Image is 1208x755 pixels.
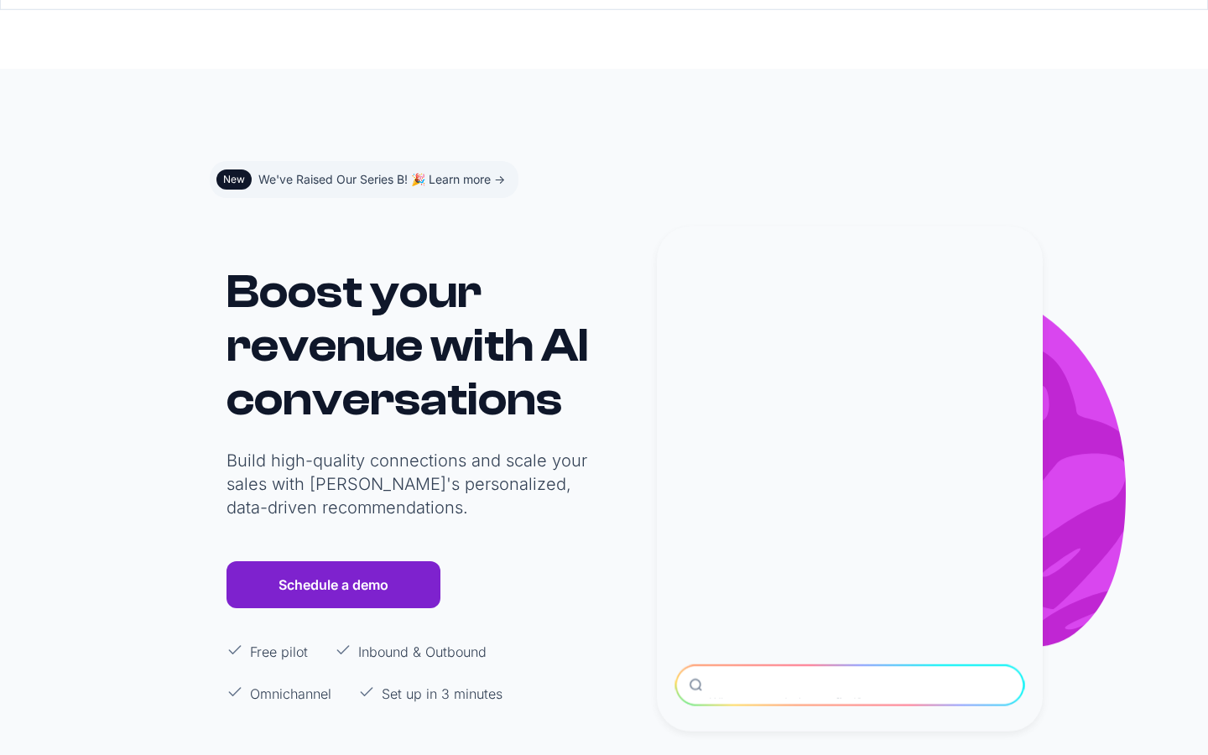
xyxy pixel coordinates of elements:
div: New [223,173,245,186]
p: Inbound & Outbound [358,642,487,662]
p: Free pilot [250,642,308,662]
ul: Language list [34,726,101,749]
div: We've Raised Our Series B! 🎉 Learn more -> [258,168,505,191]
aside: Language selected: English [17,724,101,749]
a: Schedule a demo [226,561,440,608]
p: Build high-quality connections and scale your sales with [PERSON_NAME]'s personalized, data-drive... [226,449,596,519]
p: Omnichannel [250,684,331,704]
h1: Boost your revenue with AI conversations [226,265,596,426]
a: NewWe've Raised Our Series B! 🎉 Learn more -> [210,161,518,198]
p: Set up in 3 minutes [382,684,502,704]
